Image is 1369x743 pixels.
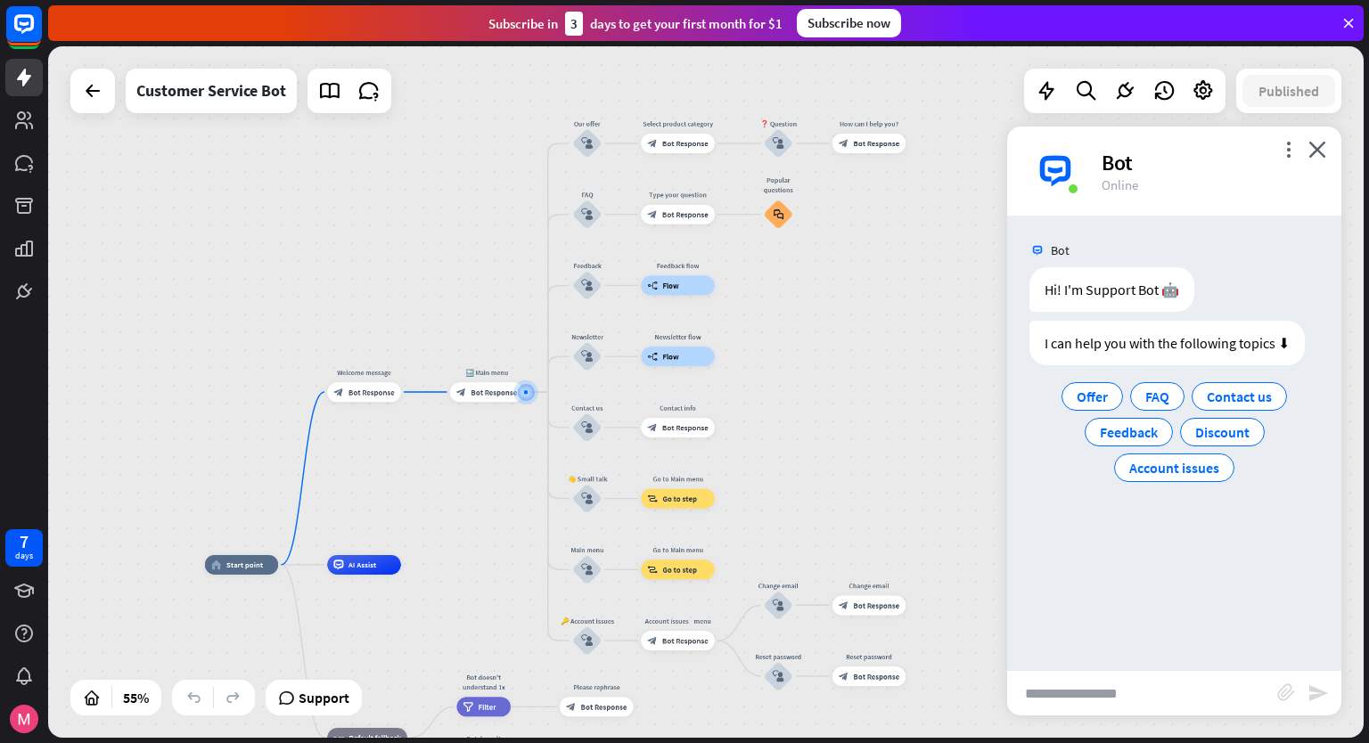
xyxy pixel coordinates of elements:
[634,403,722,412] div: Contact info
[118,683,154,712] div: 55%
[1029,321,1305,365] div: I can help you with the following topics ⬇
[456,388,466,397] i: block_bot_response
[449,673,518,692] div: Bot doesn't understand 1x
[299,683,349,712] span: Support
[488,12,783,36] div: Subscribe in days to get your first month for $1
[634,616,722,626] div: Account issues - menu
[14,7,68,61] button: Open LiveChat chat widget
[839,138,848,148] i: block_bot_response
[1077,388,1108,405] span: Offer
[1308,141,1326,158] i: close
[825,118,914,128] div: How can I help you?
[558,403,617,412] div: Contact us
[839,672,848,682] i: block_bot_response
[1277,683,1295,701] i: block_attachment
[634,474,722,484] div: Go to Main menu
[581,280,593,291] i: block_user_input
[348,559,376,569] span: AI Assist
[566,702,576,712] i: block_bot_response
[226,559,263,569] span: Start point
[634,190,722,200] div: Type your question
[5,529,43,567] a: 7 days
[662,565,697,575] span: Go to step
[662,138,709,148] span: Bot Response
[662,352,678,362] span: Flow
[662,422,709,432] span: Bot Response
[581,351,593,363] i: block_user_input
[1308,682,1329,704] i: send
[565,12,583,36] div: 3
[136,69,286,113] div: Customer Service Bot
[463,702,474,712] i: filter
[647,138,657,148] i: block_bot_response
[558,332,617,342] div: Newsletter
[634,118,722,128] div: Select product category
[647,209,657,219] i: block_bot_response
[558,616,617,626] div: 🔑 Account issues
[647,422,657,432] i: block_bot_response
[1207,388,1272,405] span: Contact us
[647,636,657,646] i: block_bot_response
[320,368,408,378] div: Welcome message
[662,209,709,219] span: Bot Response
[1051,242,1070,258] span: Bot
[443,368,531,378] div: 🔙 Main menu
[558,261,617,271] div: Feedback
[1102,149,1320,176] div: Bot
[662,636,709,646] span: Bot Response
[553,682,641,692] div: Please rephrase
[15,550,33,562] div: days
[1280,141,1297,158] i: more_vert
[333,388,343,397] i: block_bot_response
[773,209,783,220] i: block_faq
[333,732,344,742] i: block_fallback
[1029,267,1194,312] div: Hi! I'm Support Bot 🤖
[647,281,658,290] i: builder_tree
[558,118,617,128] div: Our offer
[773,600,784,611] i: block_user_input
[825,652,914,662] div: Reset password
[825,581,914,591] div: Change email
[853,600,899,610] span: Bot Response
[634,332,722,342] div: Newsletter flow
[647,494,658,503] i: block_goto
[1129,459,1219,477] span: Account issues
[471,388,517,397] span: Bot Response
[634,261,722,271] div: Feedback flow
[581,702,627,712] span: Bot Response
[581,137,593,149] i: block_user_input
[581,493,593,504] i: block_user_input
[853,672,899,682] span: Bot Response
[634,545,722,555] div: Go to Main menu
[348,732,400,742] span: Default fallback
[1145,388,1169,405] span: FAQ
[662,494,697,503] span: Go to step
[773,137,784,149] i: block_user_input
[749,652,807,662] div: Reset password
[348,388,395,397] span: Bot Response
[211,559,222,569] i: home_2
[581,564,593,576] i: block_user_input
[558,190,617,200] div: FAQ
[581,208,593,220] i: block_user_input
[1242,75,1335,107] button: Published
[581,635,593,647] i: block_user_input
[1195,423,1250,441] span: Discount
[581,421,593,433] i: block_user_input
[757,176,801,195] div: Popular questions
[839,600,848,610] i: block_bot_response
[479,702,496,712] span: Filter
[773,670,784,682] i: block_user_input
[797,9,901,37] div: Subscribe now
[647,565,658,575] i: block_goto
[662,281,678,290] span: Flow
[1102,176,1320,193] div: Online
[749,581,807,591] div: Change email
[749,118,807,128] div: ❓ Question
[853,138,899,148] span: Bot Response
[558,474,617,484] div: 👋 Small talk
[1100,423,1158,441] span: Feedback
[20,534,29,550] div: 7
[558,545,617,555] div: Main menu
[647,352,658,362] i: builder_tree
